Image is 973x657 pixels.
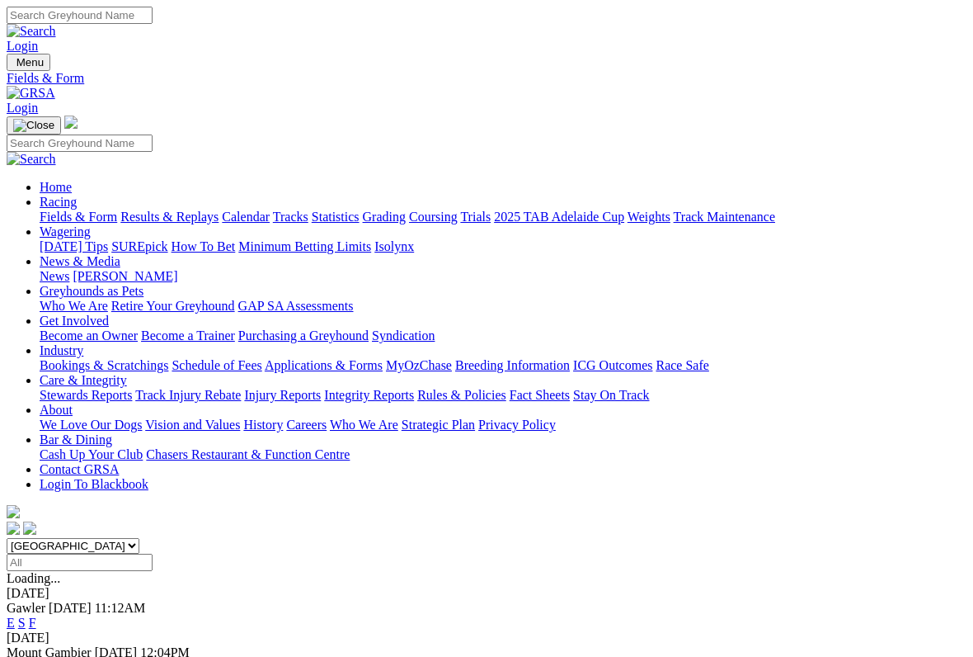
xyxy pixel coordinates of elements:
[7,631,966,645] div: [DATE]
[656,358,708,372] a: Race Safe
[244,388,321,402] a: Injury Reports
[40,432,112,447] a: Bar & Dining
[7,54,50,71] button: Toggle navigation
[40,403,73,417] a: About
[40,373,127,387] a: Care & Integrity
[7,86,55,101] img: GRSA
[7,152,56,167] img: Search
[573,388,649,402] a: Stay On Track
[7,586,966,601] div: [DATE]
[312,210,360,224] a: Statistics
[374,239,414,253] a: Isolynx
[40,447,143,461] a: Cash Up Your Club
[7,522,20,535] img: facebook.svg
[372,328,435,343] a: Syndication
[7,554,153,571] input: Select date
[40,388,132,402] a: Stewards Reports
[494,210,624,224] a: 2025 TAB Adelaide Cup
[455,358,570,372] a: Breeding Information
[402,418,475,432] a: Strategic Plan
[238,239,371,253] a: Minimum Betting Limits
[172,239,236,253] a: How To Bet
[23,522,36,535] img: twitter.svg
[243,418,283,432] a: History
[7,135,153,152] input: Search
[13,119,54,132] img: Close
[40,195,77,209] a: Racing
[330,418,398,432] a: Who We Are
[40,314,109,328] a: Get Involved
[146,447,350,461] a: Chasers Restaurant & Function Centre
[40,328,138,343] a: Become an Owner
[7,571,60,585] span: Loading...
[40,418,966,432] div: About
[417,388,506,402] a: Rules & Policies
[111,299,235,313] a: Retire Your Greyhound
[120,210,219,224] a: Results & Replays
[510,388,570,402] a: Fact Sheets
[40,269,966,284] div: News & Media
[40,299,966,314] div: Greyhounds as Pets
[40,284,143,298] a: Greyhounds as Pets
[286,418,327,432] a: Careers
[40,180,72,194] a: Home
[7,39,38,53] a: Login
[18,616,26,630] a: S
[16,56,44,69] span: Menu
[273,210,308,224] a: Tracks
[40,358,966,373] div: Industry
[222,210,270,224] a: Calendar
[40,210,117,224] a: Fields & Form
[145,418,240,432] a: Vision and Values
[40,462,119,476] a: Contact GRSA
[409,210,458,224] a: Coursing
[40,328,966,343] div: Get Involved
[386,358,452,372] a: MyOzChase
[73,269,177,283] a: [PERSON_NAME]
[64,116,78,129] img: logo-grsa-white.png
[238,299,354,313] a: GAP SA Assessments
[40,447,966,462] div: Bar & Dining
[40,358,168,372] a: Bookings & Scratchings
[40,477,148,491] a: Login To Blackbook
[29,616,36,630] a: F
[40,225,91,239] a: Wagering
[573,358,652,372] a: ICG Outcomes
[324,388,414,402] a: Integrity Reports
[7,116,61,135] button: Toggle navigation
[7,601,45,615] span: Gawler
[40,210,966,225] div: Racing
[7,7,153,24] input: Search
[40,388,966,403] div: Care & Integrity
[172,358,261,372] a: Schedule of Fees
[7,24,56,39] img: Search
[460,210,491,224] a: Trials
[238,328,369,343] a: Purchasing a Greyhound
[674,210,775,224] a: Track Maintenance
[40,239,108,253] a: [DATE] Tips
[49,601,92,615] span: [DATE]
[135,388,241,402] a: Track Injury Rebate
[7,505,20,518] img: logo-grsa-white.png
[40,343,83,357] a: Industry
[40,239,966,254] div: Wagering
[7,101,38,115] a: Login
[478,418,556,432] a: Privacy Policy
[40,418,142,432] a: We Love Our Dogs
[40,299,108,313] a: Who We Are
[628,210,670,224] a: Weights
[141,328,235,343] a: Become a Trainer
[111,239,167,253] a: SUREpick
[7,71,966,86] a: Fields & Form
[40,269,69,283] a: News
[40,254,120,268] a: News & Media
[363,210,406,224] a: Grading
[265,358,383,372] a: Applications & Forms
[7,616,15,630] a: E
[95,601,146,615] span: 11:12AM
